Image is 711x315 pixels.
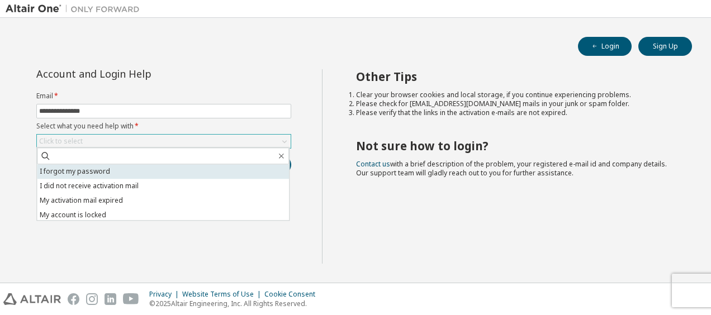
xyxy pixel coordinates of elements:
[356,69,672,84] h2: Other Tips
[356,90,672,99] li: Clear your browser cookies and local storage, if you continue experiencing problems.
[149,290,182,299] div: Privacy
[578,37,632,56] button: Login
[123,293,139,305] img: youtube.svg
[264,290,322,299] div: Cookie Consent
[356,159,667,178] span: with a brief description of the problem, your registered e-mail id and company details. Our suppo...
[105,293,116,305] img: linkedin.svg
[36,122,291,131] label: Select what you need help with
[68,293,79,305] img: facebook.svg
[356,108,672,117] li: Please verify that the links in the activation e-mails are not expired.
[6,3,145,15] img: Altair One
[3,293,61,305] img: altair_logo.svg
[356,159,390,169] a: Contact us
[36,92,291,101] label: Email
[36,69,240,78] div: Account and Login Help
[86,293,98,305] img: instagram.svg
[356,99,672,108] li: Please check for [EMAIL_ADDRESS][DOMAIN_NAME] mails in your junk or spam folder.
[638,37,692,56] button: Sign Up
[356,139,672,153] h2: Not sure how to login?
[37,135,291,148] div: Click to select
[37,164,289,179] li: I forgot my password
[39,137,83,146] div: Click to select
[182,290,264,299] div: Website Terms of Use
[149,299,322,308] p: © 2025 Altair Engineering, Inc. All Rights Reserved.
